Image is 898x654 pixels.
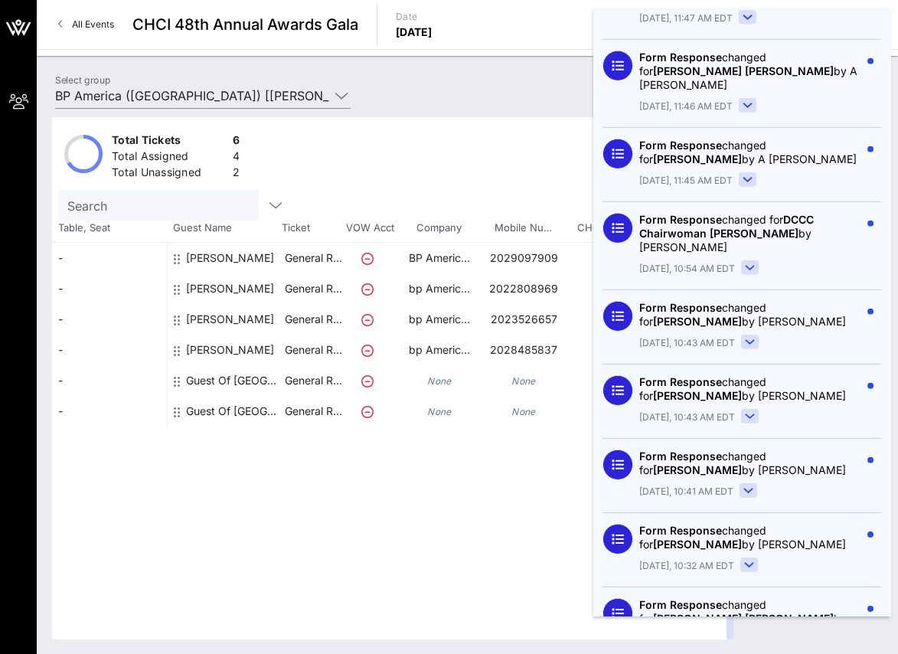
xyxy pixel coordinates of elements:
[653,315,742,328] span: [PERSON_NAME]
[566,304,650,335] p: No
[72,18,114,30] span: All Events
[639,301,860,329] div: changed for by [PERSON_NAME]
[566,335,650,365] p: No
[639,559,734,573] span: [DATE], 10:32 AM EDT
[233,149,240,168] div: 4
[52,273,167,304] div: -
[639,450,722,463] span: Form Response
[132,13,358,36] span: CHCI 48th Annual Awards Gala
[396,25,433,40] p: [DATE]
[482,273,566,304] p: 2022808969
[639,213,814,240] span: DCCC Chairwoman [PERSON_NAME]
[397,304,482,335] p: bp Americ…
[653,538,742,551] span: [PERSON_NAME]
[639,51,860,92] div: changed for by A [PERSON_NAME]
[639,51,722,64] span: Form Response
[639,598,860,639] div: changed for by [PERSON_NAME]
[639,139,860,166] div: changed for by A [PERSON_NAME]
[397,243,482,273] p: BP Americ…
[112,165,227,184] div: Total Unassigned
[511,406,536,417] i: None
[282,221,343,236] span: Ticket
[639,375,860,403] div: changed for by [PERSON_NAME]
[186,396,282,427] div: Guest Of BP America
[343,221,397,236] span: VOW Acct
[653,152,742,165] span: [PERSON_NAME]
[639,301,722,314] span: Form Response
[282,365,344,396] p: General R…
[52,335,167,365] div: -
[639,262,735,276] span: [DATE], 10:54 AM EDT
[639,375,722,388] span: Form Response
[52,365,167,396] div: -
[639,450,860,477] div: changed for by [PERSON_NAME]
[282,396,344,427] p: General R…
[653,463,742,476] span: [PERSON_NAME]
[186,243,274,286] div: Andrew Vlasaty
[653,612,834,625] span: [PERSON_NAME] [PERSON_NAME]
[482,243,566,273] p: 2029097909
[482,304,566,335] p: 2023526657
[397,335,482,365] p: bp Americ…
[639,598,722,611] span: Form Response
[49,12,123,37] a: All Events
[52,243,167,273] div: -
[186,335,274,378] div: Will King
[481,221,565,236] span: Mobile Nu…
[282,304,344,335] p: General R…
[566,273,650,304] p: No
[639,139,722,152] span: Form Response
[427,406,452,417] i: None
[186,365,282,396] div: Guest Of BP America
[396,9,433,25] p: Date
[282,273,344,304] p: General R…
[52,221,167,236] span: Table, Seat
[397,273,482,304] p: bp Americ…
[482,335,566,365] p: 2028485837
[112,149,227,168] div: Total Assigned
[397,221,481,236] span: Company
[639,174,733,188] span: [DATE], 11:45 AM EDT
[639,485,733,499] span: [DATE], 10:41 AM EDT
[186,273,274,316] div: Marcus Koblitz
[427,375,452,387] i: None
[52,304,167,335] div: -
[639,336,735,350] span: [DATE], 10:43 AM EDT
[52,396,167,427] div: -
[639,524,722,537] span: Form Response
[282,243,344,273] p: General R…
[112,132,227,152] div: Total Tickets
[639,213,860,254] div: changed for by [PERSON_NAME]
[653,389,742,402] span: [PERSON_NAME]
[639,11,733,25] span: [DATE], 11:47 AM EDT
[167,221,282,236] span: Guest Name
[282,335,344,365] p: General R…
[639,524,860,551] div: changed for by [PERSON_NAME]
[639,410,735,424] span: [DATE], 10:43 AM EDT
[653,64,834,77] span: [PERSON_NAME] [PERSON_NAME]
[565,221,649,236] span: CHCI Alum…
[55,74,110,86] label: Select group
[566,243,650,273] p: No
[233,165,240,184] div: 2
[186,304,274,347] div: Rachael Caines
[639,213,722,226] span: Form Response
[233,132,240,152] div: 6
[639,100,733,113] span: [DATE], 11:46 AM EDT
[511,375,536,387] i: None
